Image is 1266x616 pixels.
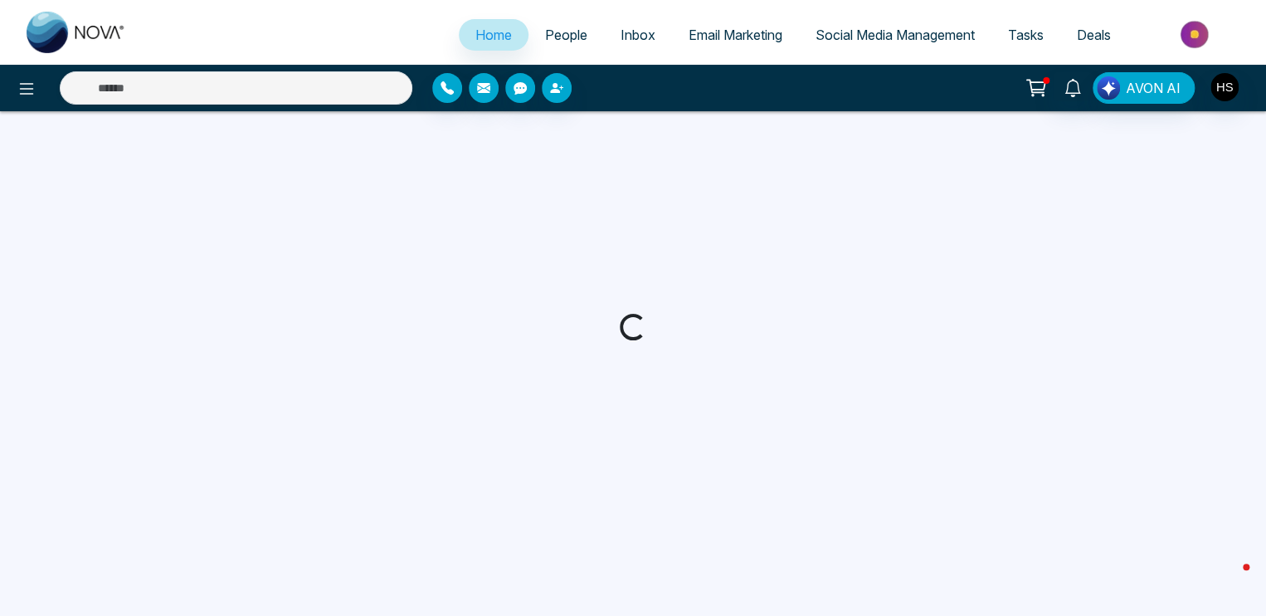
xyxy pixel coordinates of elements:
[689,27,782,43] span: Email Marketing
[1093,72,1195,104] button: AVON AI
[816,27,975,43] span: Social Media Management
[991,19,1060,51] a: Tasks
[1136,16,1256,53] img: Market-place.gif
[1077,27,1111,43] span: Deals
[1210,560,1249,599] iframe: Intercom live chat
[459,19,528,51] a: Home
[545,27,587,43] span: People
[27,12,126,53] img: Nova CRM Logo
[1210,73,1239,101] img: User Avatar
[799,19,991,51] a: Social Media Management
[528,19,604,51] a: People
[672,19,799,51] a: Email Marketing
[1008,27,1044,43] span: Tasks
[621,27,655,43] span: Inbox
[475,27,512,43] span: Home
[1060,19,1127,51] a: Deals
[1097,76,1120,100] img: Lead Flow
[1126,78,1181,98] span: AVON AI
[604,19,672,51] a: Inbox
